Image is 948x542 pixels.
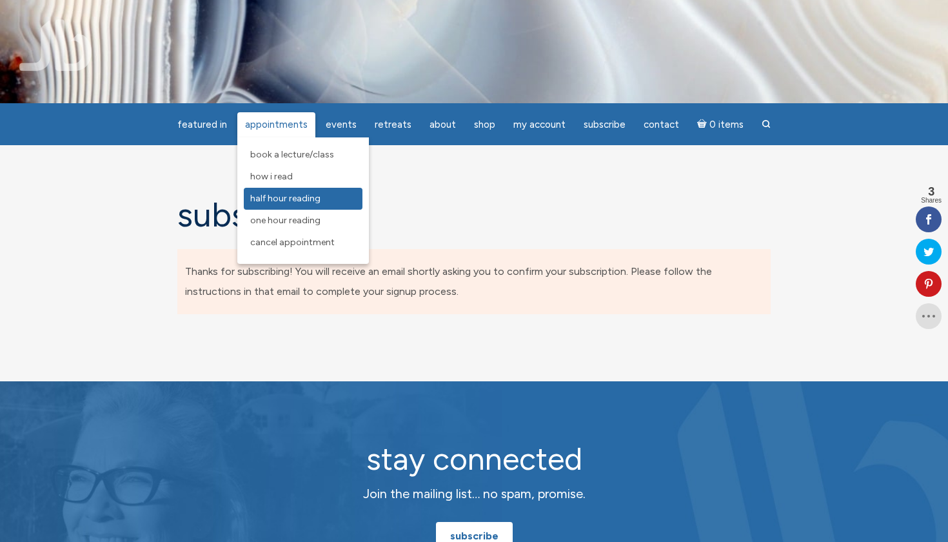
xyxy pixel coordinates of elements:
[244,166,362,188] a: How I Read
[506,112,573,137] a: My Account
[19,19,92,71] img: Jamie Butler. The Everyday Medium
[250,193,321,204] span: Half Hour Reading
[326,119,357,130] span: Events
[375,119,411,130] span: Retreats
[250,149,334,160] span: Book a Lecture/Class
[177,119,227,130] span: featured in
[245,442,703,476] h2: stay connected
[709,120,744,130] span: 0 items
[245,484,703,504] p: Join the mailing list… no spam, promise.
[636,112,687,137] a: Contact
[474,119,495,130] span: Shop
[244,188,362,210] a: Half Hour Reading
[422,112,464,137] a: About
[237,112,315,137] a: Appointments
[584,119,626,130] span: Subscribe
[644,119,679,130] span: Contact
[250,237,335,248] span: Cancel Appointment
[170,112,235,137] a: featured in
[513,119,566,130] span: My Account
[689,111,751,137] a: Cart0 items
[250,171,293,182] span: How I Read
[921,197,942,204] span: Shares
[697,119,709,130] i: Cart
[576,112,633,137] a: Subscribe
[367,112,419,137] a: Retreats
[921,186,942,197] span: 3
[318,112,364,137] a: Events
[185,262,763,301] p: Thanks for subscribing! You will receive an email shortly asking you to confirm your subscription...
[466,112,503,137] a: Shop
[177,197,771,234] h1: Subscribe
[430,119,456,130] span: About
[245,119,308,130] span: Appointments
[244,210,362,232] a: One Hour Reading
[250,215,321,226] span: One Hour Reading
[244,232,362,254] a: Cancel Appointment
[244,144,362,166] a: Book a Lecture/Class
